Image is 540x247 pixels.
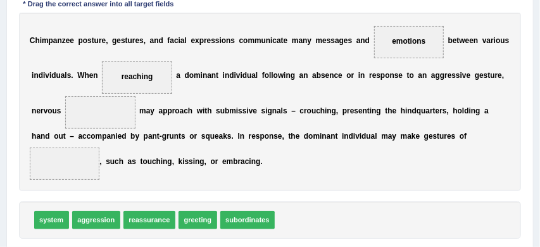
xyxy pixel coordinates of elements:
b: t [63,132,66,141]
b: a [180,36,185,45]
b: c [184,106,188,115]
b: o [54,132,58,141]
b: o [458,106,462,115]
b: e [207,36,211,45]
b: d [185,71,189,80]
b: l [185,36,187,45]
b: t [125,36,128,45]
b: n [211,71,216,80]
b: i [270,36,272,45]
b: e [392,106,397,115]
b: o [91,132,95,141]
b: s [327,36,331,45]
b: y [150,106,154,115]
b: s [211,36,215,45]
b: g [332,106,336,115]
b: n [390,71,394,80]
b: e [102,36,106,45]
b: p [144,132,148,141]
b: a [431,71,436,80]
b: d [159,36,163,45]
b: e [465,36,470,45]
b: a [335,36,339,45]
b: g [475,71,479,80]
b: e [448,71,452,80]
b: t [204,106,207,115]
b: e [498,71,502,80]
span: reaching [122,72,153,81]
b: a [312,71,317,80]
b: i [115,132,117,141]
b: p [163,106,167,115]
b: e [116,36,121,45]
b: e [36,106,41,115]
b: a [78,132,83,141]
b: o [243,36,248,45]
b: u [56,71,61,80]
b: m [316,36,323,45]
b: o [47,106,52,115]
b: u [170,132,174,141]
b: d [39,71,43,80]
b: n [361,36,365,45]
b: s [394,71,399,80]
b: g [475,106,480,115]
b: a [484,106,489,115]
b: u [500,36,505,45]
b: n [272,106,277,115]
b: n [372,106,376,115]
b: a [61,71,65,80]
b: - [160,132,162,141]
b: c [334,71,339,80]
b: m [139,106,146,115]
b: h [32,132,36,141]
b: g [162,132,166,141]
b: e [358,106,363,115]
b: e [399,71,403,80]
b: – [291,106,296,115]
b: e [467,71,471,80]
b: i [236,106,238,115]
b: s [57,106,61,115]
b: m [42,36,49,45]
b: a [299,71,304,80]
b: i [220,36,222,45]
b: p [168,106,172,115]
b: , [502,71,504,80]
b: r [347,106,350,115]
span: Drop target [102,61,172,94]
b: r [491,36,494,45]
b: s [376,71,380,80]
b: s [261,106,266,115]
b: e [470,36,474,45]
b: c [87,132,91,141]
b: e [325,71,330,80]
b: v [44,106,48,115]
b: i [201,71,203,80]
b: o [189,132,194,141]
b: w [197,106,203,115]
b: p [78,36,83,45]
b: l [256,71,258,80]
b: d [45,132,49,141]
b: t [157,132,160,141]
b: r [304,106,307,115]
b: i [469,106,471,115]
b: h [387,106,392,115]
b: e [70,36,74,45]
b: v [482,36,487,45]
b: u [94,36,99,45]
b: g [339,36,344,45]
b: f [262,71,265,80]
b: x [195,36,199,45]
b: v [45,71,49,80]
b: e [135,36,140,45]
b: t [216,71,218,80]
b: r [369,71,372,80]
b: q [206,132,210,141]
b: h [320,106,325,115]
span: Drop target [65,96,135,129]
b: r [132,36,135,45]
b: m [254,36,261,45]
b: i [494,36,496,45]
